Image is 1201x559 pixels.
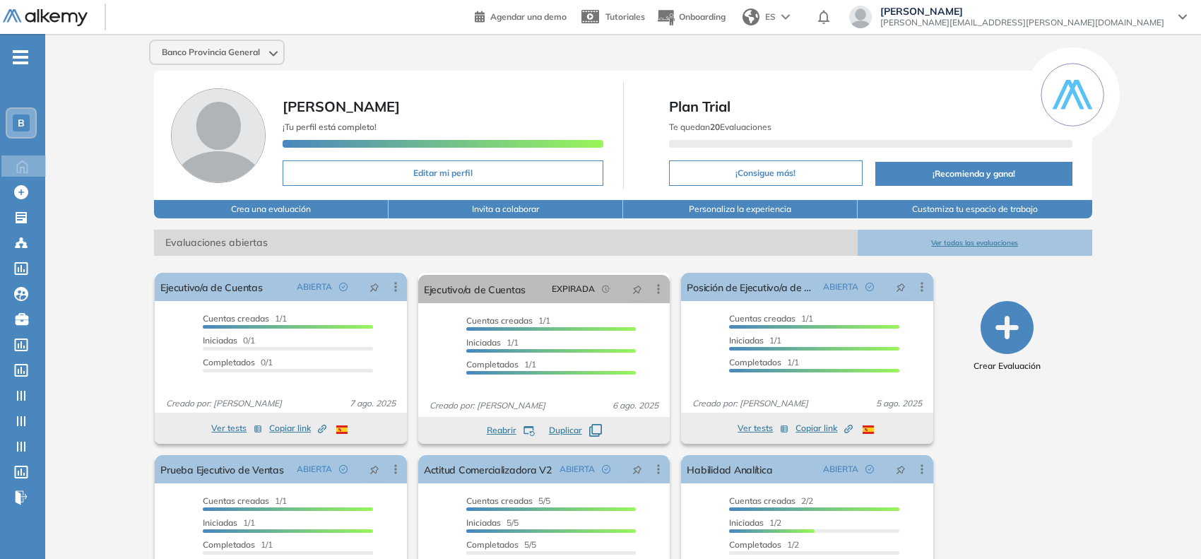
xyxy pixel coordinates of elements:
span: Iniciadas [729,335,764,346]
span: Iniciadas [466,337,501,348]
button: Copiar link [795,420,853,437]
span: 1/1 [203,495,287,506]
button: Duplicar [549,424,602,437]
span: ES [765,11,776,23]
span: 1/1 [729,357,799,367]
span: Cuentas creadas [729,495,795,506]
a: Agendar una demo [475,7,567,24]
a: Habilidad Analítica [687,455,772,483]
a: Prueba Ejecutivo de Ventas [160,455,283,483]
span: Cuentas creadas [466,315,533,326]
span: Iniciadas [203,517,237,528]
button: Customiza tu espacio de trabajo [858,200,1092,218]
span: 1/1 [466,359,536,370]
span: Cuentas creadas [729,313,795,324]
button: Copiar link [269,420,326,437]
span: Plan Trial [669,96,1072,117]
span: B [18,117,25,129]
span: Completados [729,357,781,367]
span: check-circle [339,283,348,291]
span: check-circle [865,465,874,473]
button: Reabrir [487,424,535,437]
span: 1/1 [203,539,273,550]
span: 0/1 [203,335,255,346]
span: Iniciadas [203,335,237,346]
span: 1/1 [729,313,813,324]
span: [PERSON_NAME][EMAIL_ADDRESS][PERSON_NAME][DOMAIN_NAME] [880,17,1164,28]
span: check-circle [339,465,348,473]
span: pushpin [896,281,906,293]
span: Reabrir [487,424,516,437]
button: ¡Recomienda y gana! [875,162,1072,186]
span: 2/2 [729,495,813,506]
span: Onboarding [679,11,726,22]
span: Tutoriales [605,11,645,22]
span: Cuentas creadas [203,495,269,506]
button: Invita a colaborar [389,200,623,218]
button: ¡Consigue más! [669,160,863,186]
span: Completados [203,539,255,550]
span: Completados [729,539,781,550]
span: field-time [602,285,610,293]
span: Completados [203,357,255,367]
span: Duplicar [549,424,582,437]
button: Ver tests [738,420,788,437]
span: Banco Provincia General [162,47,260,58]
button: pushpin [622,458,653,481]
span: Cuentas creadas [203,313,269,324]
a: Posición de Ejecutivo/a de Cuentas [687,273,817,301]
button: Ver todas las evaluaciones [858,230,1092,256]
span: [PERSON_NAME] [283,98,400,115]
button: pushpin [359,458,390,481]
span: pushpin [632,283,642,295]
button: Crea una evaluación [154,200,389,218]
span: Agendar una demo [490,11,567,22]
a: Ejecutivo/a de Cuentas [160,273,262,301]
button: Crear Evaluación [974,301,1041,372]
span: pushpin [369,464,379,475]
span: 7 ago. 2025 [344,397,401,410]
span: 5/5 [466,539,536,550]
span: Cuentas creadas [466,495,533,506]
button: pushpin [885,276,916,298]
span: Creado por: [PERSON_NAME] [424,399,551,412]
span: 1/2 [729,517,781,528]
span: Completados [466,539,519,550]
span: 1/1 [466,315,550,326]
span: pushpin [369,281,379,293]
a: Actitud Comercializadora V2 [424,455,552,483]
i: - [13,56,28,59]
span: EXPIRADA [552,283,595,295]
span: check-circle [865,283,874,291]
button: Ver tests [211,420,262,437]
button: pushpin [885,458,916,481]
span: ABIERTA [297,281,332,293]
button: Personaliza la experiencia [623,200,858,218]
span: [PERSON_NAME] [880,6,1164,17]
button: Editar mi perfil [283,160,603,186]
span: Iniciadas [466,517,501,528]
span: ABIERTA [560,463,595,476]
img: world [743,8,759,25]
span: Creado por: [PERSON_NAME] [687,397,814,410]
span: 1/1 [466,337,519,348]
span: Completados [466,359,519,370]
b: 20 [710,122,720,132]
span: Te quedan Evaluaciones [669,122,771,132]
span: 1/1 [729,335,781,346]
img: arrow [781,14,790,20]
button: pushpin [359,276,390,298]
span: 1/1 [203,517,255,528]
span: pushpin [632,464,642,475]
span: 5/5 [466,517,519,528]
span: 5/5 [466,495,550,506]
span: pushpin [896,464,906,475]
span: ¡Tu perfil está completo! [283,122,377,132]
span: Iniciadas [729,517,764,528]
span: Creado por: [PERSON_NAME] [160,397,288,410]
span: ABIERTA [823,463,858,476]
span: ABIERTA [297,463,332,476]
span: Copiar link [269,422,326,435]
img: ESP [336,425,348,434]
span: Evaluaciones abiertas [154,230,857,256]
